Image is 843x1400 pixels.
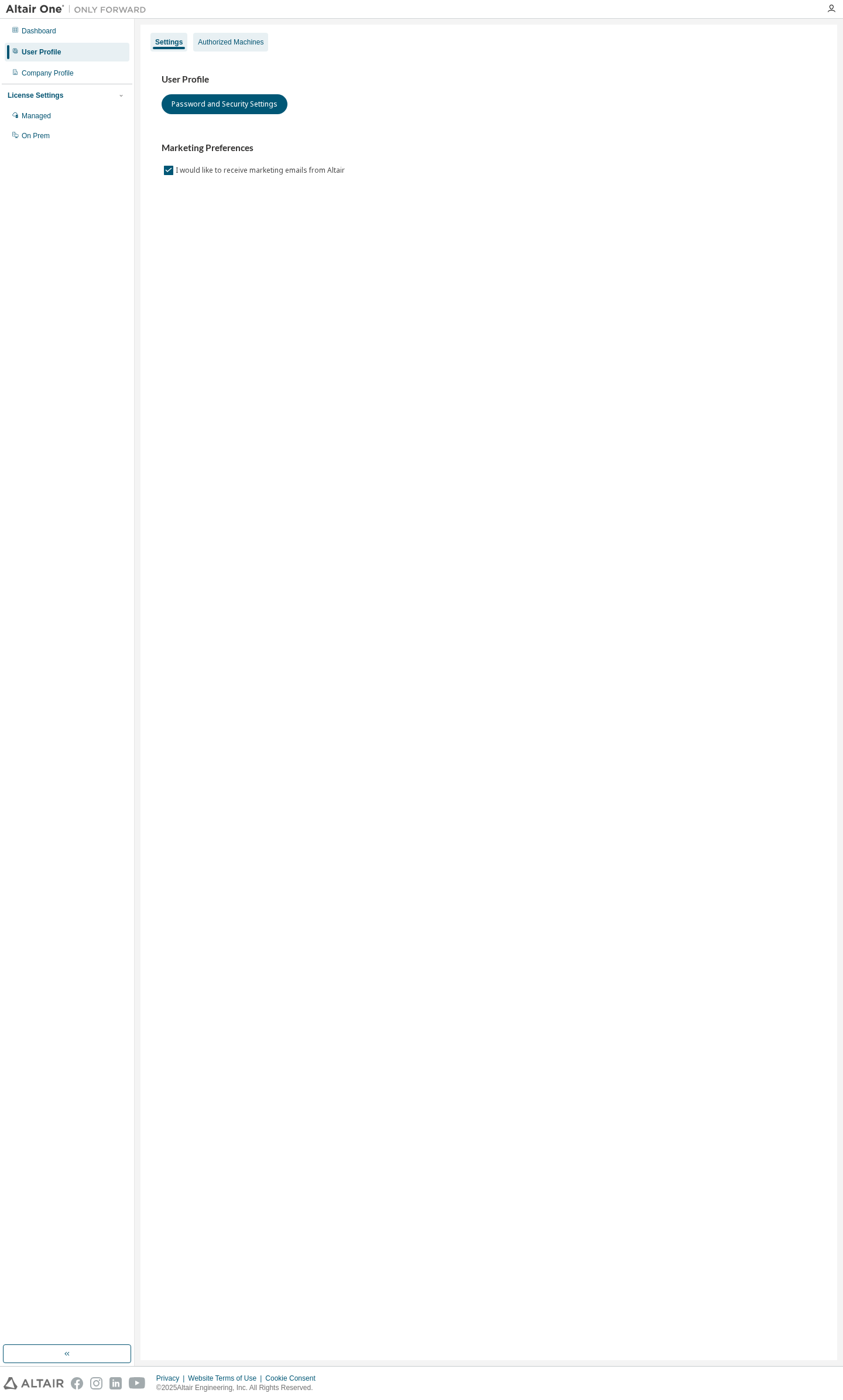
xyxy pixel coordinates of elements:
[22,47,61,57] div: User Profile
[265,1374,322,1383] div: Cookie Consent
[155,37,183,47] div: Settings
[156,1383,323,1393] p: © 2025 Altair Engineering, Inc. All Rights Reserved.
[22,131,50,141] div: On Prem
[109,1377,122,1389] img: linkedin.svg
[71,1377,83,1389] img: facebook.svg
[22,111,51,121] div: Managed
[90,1377,102,1389] img: instagram.svg
[162,142,816,154] h3: Marketing Preferences
[162,74,816,85] h3: User Profile
[6,4,152,15] img: Altair One
[156,1374,188,1383] div: Privacy
[22,69,74,78] div: Company Profile
[4,1377,64,1389] img: altair_logo.svg
[188,1374,265,1383] div: Website Terms of Use
[162,94,287,114] button: Password and Security Settings
[198,37,263,47] div: Authorized Machines
[22,26,56,36] div: Dashboard
[176,163,347,177] label: I would like to receive marketing emails from Altair
[129,1377,146,1389] img: youtube.svg
[8,91,63,100] div: License Settings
